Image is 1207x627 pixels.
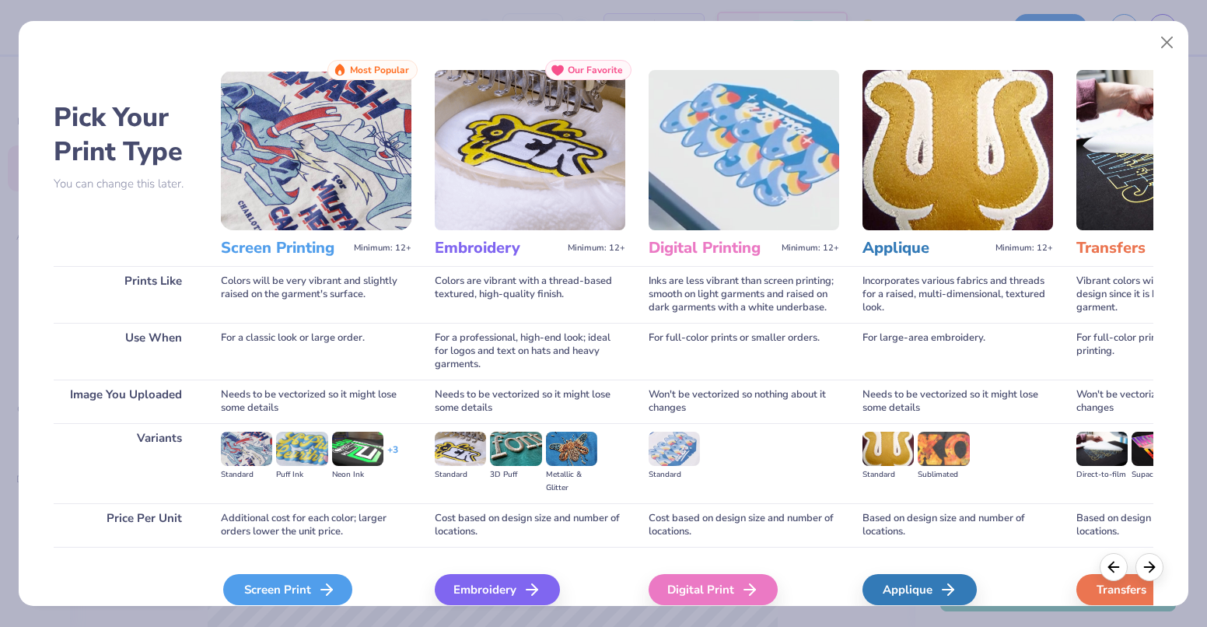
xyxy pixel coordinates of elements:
div: For full-color prints or smaller orders. [649,323,839,380]
div: Price Per Unit [54,503,198,547]
img: Screen Printing [221,70,411,230]
div: Needs to be vectorized so it might lose some details [862,380,1053,423]
h3: Embroidery [435,238,562,258]
h3: Screen Printing [221,238,348,258]
h3: Digital Printing [649,238,775,258]
img: Digital Printing [649,70,839,230]
span: Minimum: 12+ [782,243,839,254]
img: 3D Puff [490,432,541,466]
img: Sublimated [918,432,969,466]
img: Standard [649,432,700,466]
span: Most Popular [350,65,409,75]
div: Inks are less vibrant than screen printing; smooth on light garments and raised on dark garments ... [649,266,839,323]
div: Cost based on design size and number of locations. [649,503,839,547]
span: Minimum: 12+ [995,243,1053,254]
div: 3D Puff [490,468,541,482]
div: For large-area embroidery. [862,323,1053,380]
div: Supacolor [1132,468,1183,482]
div: Colors are vibrant with a thread-based textured, high-quality finish. [435,266,625,323]
div: Embroidery [435,574,560,605]
div: Puff Ink [276,468,327,482]
h2: Pick Your Print Type [54,100,198,169]
div: Applique [862,574,977,605]
button: Close [1152,28,1181,58]
div: Needs to be vectorized so it might lose some details [435,380,625,423]
div: + 3 [387,443,398,470]
div: Standard [862,468,914,482]
div: Screen Print [223,574,352,605]
div: Use When [54,323,198,380]
img: Puff Ink [276,432,327,466]
div: Additional cost for each color; larger orders lower the unit price. [221,503,411,547]
span: Minimum: 12+ [568,243,625,254]
img: Supacolor [1132,432,1183,466]
div: Cost based on design size and number of locations. [435,503,625,547]
div: Digital Print [649,574,778,605]
img: Standard [435,432,486,466]
h3: Applique [862,238,989,258]
div: Transfers [1076,574,1191,605]
p: You can change this later. [54,177,198,191]
div: Sublimated [918,468,969,482]
div: For a professional, high-end look; ideal for logos and text on hats and heavy garments. [435,323,625,380]
div: Won't be vectorized so nothing about it changes [649,380,839,423]
div: Metallic & Glitter [546,468,597,495]
div: Standard [649,468,700,482]
img: Embroidery [435,70,625,230]
div: Needs to be vectorized so it might lose some details [221,380,411,423]
div: For a classic look or large order. [221,323,411,380]
h3: Transfers [1076,238,1203,258]
div: Variants [54,423,198,503]
img: Metallic & Glitter [546,432,597,466]
img: Neon Ink [332,432,383,466]
div: Standard [221,468,272,482]
img: Standard [862,432,914,466]
div: Image You Uploaded [54,380,198,423]
span: Minimum: 12+ [354,243,411,254]
div: Standard [435,468,486,482]
div: Direct-to-film [1076,468,1128,482]
span: Our Favorite [568,65,623,75]
img: Standard [221,432,272,466]
div: Based on design size and number of locations. [862,503,1053,547]
img: Applique [862,70,1053,230]
div: Colors will be very vibrant and slightly raised on the garment's surface. [221,266,411,323]
div: Prints Like [54,266,198,323]
img: Direct-to-film [1076,432,1128,466]
div: Incorporates various fabrics and threads for a raised, multi-dimensional, textured look. [862,266,1053,323]
div: Neon Ink [332,468,383,482]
